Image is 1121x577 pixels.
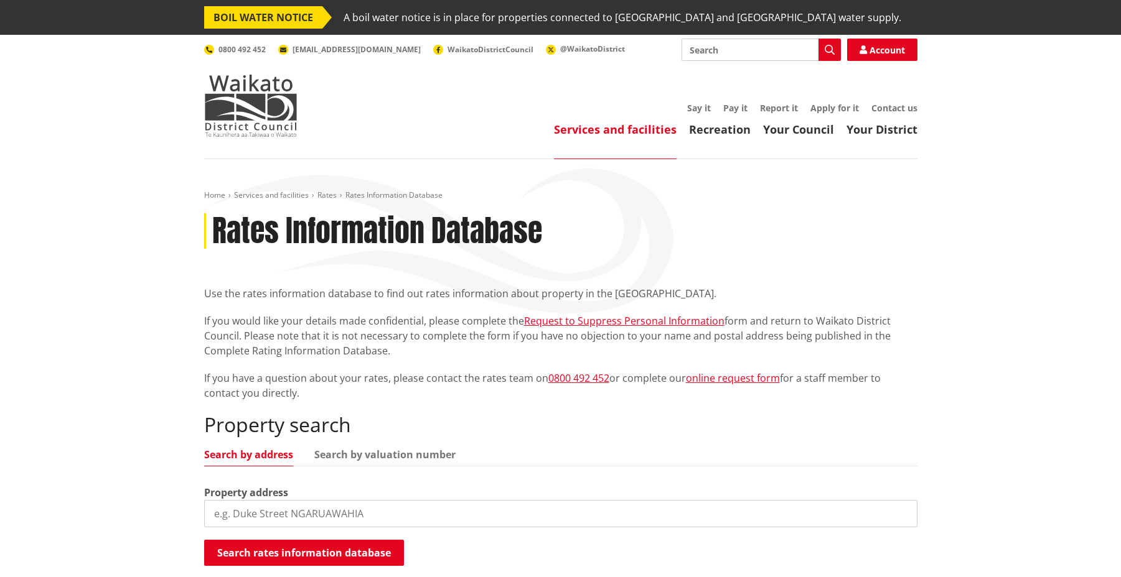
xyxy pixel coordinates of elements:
span: @WaikatoDistrict [560,44,625,54]
a: Request to Suppress Personal Information [524,314,725,328]
a: Services and facilities [554,122,677,137]
a: Recreation [689,122,751,137]
a: Say it [687,102,711,114]
span: BOIL WATER NOTICE [204,6,322,29]
h1: Rates Information Database [212,213,542,249]
a: 0800 492 452 [548,371,609,385]
a: Account [847,39,917,61]
span: [EMAIL_ADDRESS][DOMAIN_NAME] [293,44,421,55]
a: WaikatoDistrictCouncil [433,44,533,55]
p: If you would like your details made confidential, please complete the form and return to Waikato ... [204,313,917,358]
img: Waikato District Council - Te Kaunihera aa Takiwaa o Waikato [204,75,298,137]
label: Property address [204,485,288,500]
a: Search by address [204,450,293,459]
a: Your District [847,122,917,137]
nav: breadcrumb [204,190,917,201]
a: Search by valuation number [314,450,456,459]
a: [EMAIL_ADDRESS][DOMAIN_NAME] [278,44,421,55]
a: Services and facilities [234,190,309,200]
a: Home [204,190,225,200]
input: e.g. Duke Street NGARUAWAHIA [204,500,917,527]
a: @WaikatoDistrict [546,44,625,54]
span: 0800 492 452 [218,44,266,55]
a: online request form [686,371,780,385]
a: Contact us [871,102,917,114]
a: Your Council [763,122,834,137]
input: Search input [682,39,841,61]
a: Rates [317,190,337,200]
span: WaikatoDistrictCouncil [448,44,533,55]
a: Report it [760,102,798,114]
h2: Property search [204,413,917,436]
span: Rates Information Database [345,190,443,200]
a: Pay it [723,102,748,114]
p: Use the rates information database to find out rates information about property in the [GEOGRAPHI... [204,286,917,301]
a: 0800 492 452 [204,44,266,55]
span: A boil water notice is in place for properties connected to [GEOGRAPHIC_DATA] and [GEOGRAPHIC_DAT... [344,6,901,29]
p: If you have a question about your rates, please contact the rates team on or complete our for a s... [204,371,917,400]
a: Apply for it [810,102,859,114]
button: Search rates information database [204,540,404,566]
